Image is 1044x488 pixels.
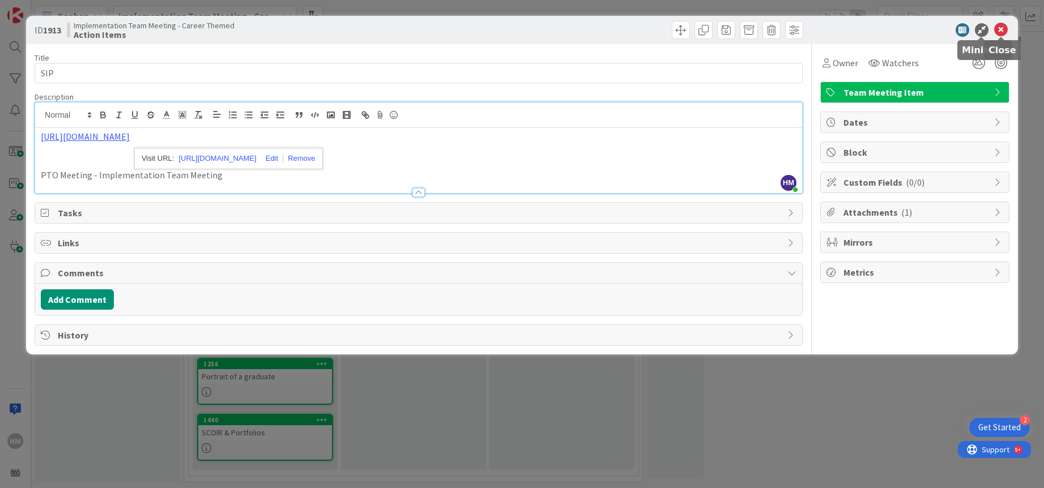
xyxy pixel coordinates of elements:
[988,45,1016,55] h5: Close
[41,169,796,182] p: PTO Meeting - Implementation Team Meeting
[35,23,61,37] span: ID
[43,24,61,36] b: 1913
[74,30,235,39] b: Action Items
[1020,415,1030,425] div: 2
[843,236,988,249] span: Mirrors
[58,328,782,342] span: History
[969,418,1030,437] div: Open Get Started checklist, remaining modules: 2
[35,53,49,63] label: Title
[843,85,988,99] span: Team Meeting Item
[843,175,988,189] span: Custom Fields
[58,206,782,220] span: Tasks
[58,266,782,280] span: Comments
[978,422,1021,433] div: Get Started
[833,56,858,70] span: Owner
[843,145,988,159] span: Block
[41,131,130,142] a: [URL][DOMAIN_NAME]
[58,236,782,250] span: Links
[24,2,52,15] span: Support
[906,177,924,188] span: ( 0/0 )
[882,56,919,70] span: Watchers
[843,115,988,129] span: Dates
[35,63,803,83] input: type card name here...
[178,151,256,166] a: [URL][DOMAIN_NAME]
[781,175,796,191] span: HM
[843,206,988,219] span: Attachments
[57,5,63,14] div: 9+
[74,21,235,30] span: Implementation Team Meeting - Career Themed
[41,289,114,310] button: Add Comment
[843,266,988,279] span: Metrics
[901,207,912,218] span: ( 1 )
[962,45,1008,55] h5: Minimize
[35,92,74,102] span: Description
